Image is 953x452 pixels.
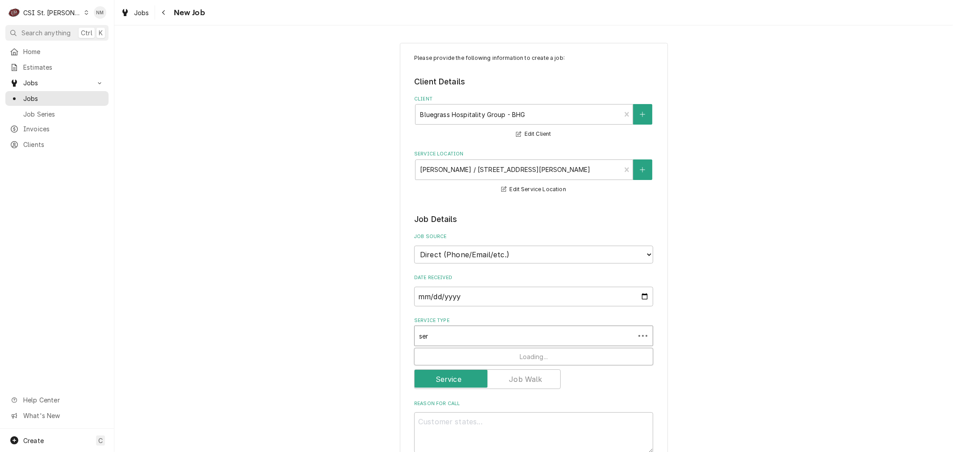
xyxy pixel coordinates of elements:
[23,395,103,405] span: Help Center
[23,63,104,72] span: Estimates
[23,109,104,119] span: Job Series
[8,6,21,19] div: CSI St. Louis's Avatar
[23,78,91,88] span: Jobs
[414,96,653,140] div: Client
[515,129,552,140] button: Edit Client
[633,104,652,125] button: Create New Client
[5,44,109,59] a: Home
[633,159,652,180] button: Create New Location
[414,233,653,240] label: Job Source
[98,436,103,445] span: C
[5,91,109,106] a: Jobs
[99,28,103,38] span: K
[171,7,205,19] span: New Job
[414,400,653,407] label: Reason For Call
[134,8,149,17] span: Jobs
[414,317,653,346] div: Service Type
[157,5,171,20] button: Navigate back
[23,140,104,149] span: Clients
[640,167,645,173] svg: Create New Location
[5,408,109,423] a: Go to What's New
[21,28,71,38] span: Search anything
[414,151,653,195] div: Service Location
[5,137,109,152] a: Clients
[23,124,104,134] span: Invoices
[5,121,109,136] a: Invoices
[5,107,109,121] a: Job Series
[23,47,104,56] span: Home
[23,94,104,103] span: Jobs
[94,6,106,19] div: Nancy Manuel's Avatar
[414,357,653,389] div: Job Type
[414,287,653,306] input: yyyy-mm-dd
[117,5,153,20] a: Jobs
[23,437,44,444] span: Create
[640,111,645,117] svg: Create New Client
[8,6,21,19] div: C
[414,317,653,324] label: Service Type
[414,274,653,281] label: Date Received
[5,75,109,90] a: Go to Jobs
[500,184,567,195] button: Edit Service Location
[81,28,92,38] span: Ctrl
[414,54,653,62] p: Please provide the following information to create a job:
[414,96,653,103] label: Client
[414,76,653,88] legend: Client Details
[414,274,653,306] div: Date Received
[5,393,109,407] a: Go to Help Center
[23,411,103,420] span: What's New
[414,213,653,225] legend: Job Details
[5,60,109,75] a: Estimates
[414,233,653,263] div: Job Source
[94,6,106,19] div: NM
[23,8,81,17] div: CSI St. [PERSON_NAME]
[415,348,653,365] div: Loading...
[5,25,109,41] button: Search anythingCtrlK
[414,151,653,158] label: Service Location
